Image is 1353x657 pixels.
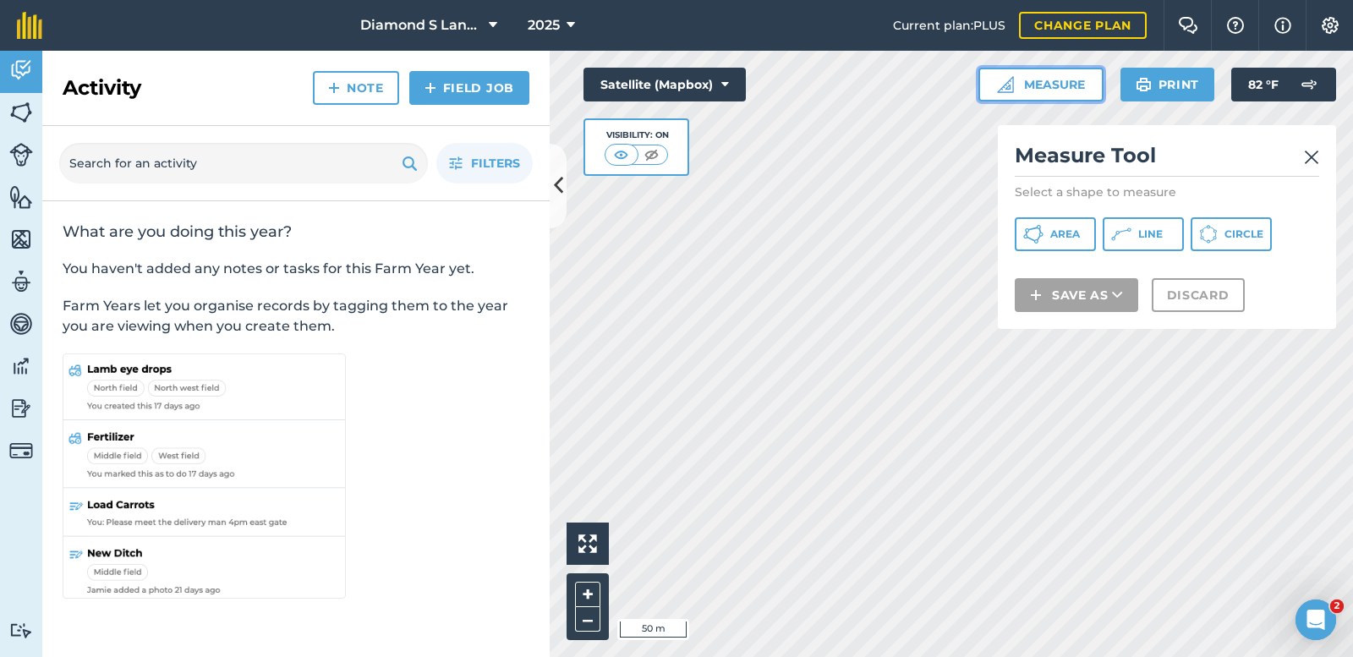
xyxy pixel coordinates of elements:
img: svg+xml;base64,PHN2ZyB4bWxucz0iaHR0cDovL3d3dy53My5vcmcvMjAwMC9zdmciIHdpZHRoPSIyMiIgaGVpZ2h0PSIzMC... [1304,147,1319,167]
button: – [575,607,600,632]
div: Visibility: On [605,129,669,142]
img: svg+xml;base64,PD94bWwgdmVyc2lvbj0iMS4wIiBlbmNvZGluZz0idXRmLTgiPz4KPCEtLSBHZW5lcmF0b3I6IEFkb2JlIE... [9,622,33,638]
span: Circle [1224,227,1263,241]
img: svg+xml;base64,PHN2ZyB4bWxucz0iaHR0cDovL3d3dy53My5vcmcvMjAwMC9zdmciIHdpZHRoPSIxOSIgaGVpZ2h0PSIyNC... [402,153,418,173]
a: Note [313,71,399,105]
img: Four arrows, one pointing top left, one top right, one bottom right and the last bottom left [578,534,597,553]
img: svg+xml;base64,PD94bWwgdmVyc2lvbj0iMS4wIiBlbmNvZGluZz0idXRmLTgiPz4KPCEtLSBHZW5lcmF0b3I6IEFkb2JlIE... [9,396,33,421]
h2: What are you doing this year? [63,222,529,242]
p: Farm Years let you organise records by tagging them to the year you are viewing when you create t... [63,296,529,337]
img: svg+xml;base64,PD94bWwgdmVyc2lvbj0iMS4wIiBlbmNvZGluZz0idXRmLTgiPz4KPCEtLSBHZW5lcmF0b3I6IEFkb2JlIE... [9,439,33,463]
img: svg+xml;base64,PHN2ZyB4bWxucz0iaHR0cDovL3d3dy53My5vcmcvMjAwMC9zdmciIHdpZHRoPSIxNCIgaGVpZ2h0PSIyNC... [328,78,340,98]
img: svg+xml;base64,PD94bWwgdmVyc2lvbj0iMS4wIiBlbmNvZGluZz0idXRmLTgiPz4KPCEtLSBHZW5lcmF0b3I6IEFkb2JlIE... [9,57,33,83]
img: fieldmargin Logo [17,12,42,39]
button: Line [1103,217,1184,251]
span: Area [1050,227,1080,241]
img: svg+xml;base64,PD94bWwgdmVyc2lvbj0iMS4wIiBlbmNvZGluZz0idXRmLTgiPz4KPCEtLSBHZW5lcmF0b3I6IEFkb2JlIE... [9,143,33,167]
button: Circle [1191,217,1272,251]
img: svg+xml;base64,PHN2ZyB4bWxucz0iaHR0cDovL3d3dy53My5vcmcvMjAwMC9zdmciIHdpZHRoPSIxNCIgaGVpZ2h0PSIyNC... [1030,285,1042,305]
img: A question mark icon [1225,17,1246,34]
img: svg+xml;base64,PHN2ZyB4bWxucz0iaHR0cDovL3d3dy53My5vcmcvMjAwMC9zdmciIHdpZHRoPSIxNyIgaGVpZ2h0PSIxNy... [1274,15,1291,36]
span: Filters [471,154,520,172]
button: Filters [436,143,533,183]
button: Measure [978,68,1104,101]
span: Diamond S Land and Cattle [360,15,482,36]
h2: Activity [63,74,141,101]
span: 82 ° F [1248,68,1279,101]
img: svg+xml;base64,PHN2ZyB4bWxucz0iaHR0cDovL3d3dy53My5vcmcvMjAwMC9zdmciIHdpZHRoPSIxOSIgaGVpZ2h0PSIyNC... [1136,74,1152,95]
img: svg+xml;base64,PD94bWwgdmVyc2lvbj0iMS4wIiBlbmNvZGluZz0idXRmLTgiPz4KPCEtLSBHZW5lcmF0b3I6IEFkb2JlIE... [9,353,33,379]
img: A cog icon [1320,17,1340,34]
span: 2 [1330,600,1344,613]
button: + [575,582,600,607]
img: svg+xml;base64,PHN2ZyB4bWxucz0iaHR0cDovL3d3dy53My5vcmcvMjAwMC9zdmciIHdpZHRoPSI1NiIgaGVpZ2h0PSI2MC... [9,184,33,210]
button: Area [1015,217,1096,251]
iframe: Intercom live chat [1295,600,1336,640]
button: Print [1120,68,1215,101]
span: Current plan : PLUS [893,16,1005,35]
button: Discard [1152,278,1245,312]
span: Line [1138,227,1163,241]
input: Search for an activity [59,143,428,183]
button: Save as [1015,278,1138,312]
img: svg+xml;base64,PHN2ZyB4bWxucz0iaHR0cDovL3d3dy53My5vcmcvMjAwMC9zdmciIHdpZHRoPSI1MCIgaGVpZ2h0PSI0MC... [611,146,632,163]
a: Field Job [409,71,529,105]
button: 82 °F [1231,68,1336,101]
img: svg+xml;base64,PHN2ZyB4bWxucz0iaHR0cDovL3d3dy53My5vcmcvMjAwMC9zdmciIHdpZHRoPSIxNCIgaGVpZ2h0PSIyNC... [425,78,436,98]
img: svg+xml;base64,PHN2ZyB4bWxucz0iaHR0cDovL3d3dy53My5vcmcvMjAwMC9zdmciIHdpZHRoPSI1MCIgaGVpZ2h0PSI0MC... [641,146,662,163]
img: Ruler icon [997,76,1014,93]
img: svg+xml;base64,PHN2ZyB4bWxucz0iaHR0cDovL3d3dy53My5vcmcvMjAwMC9zdmciIHdpZHRoPSI1NiIgaGVpZ2h0PSI2MC... [9,227,33,252]
img: svg+xml;base64,PD94bWwgdmVyc2lvbj0iMS4wIiBlbmNvZGluZz0idXRmLTgiPz4KPCEtLSBHZW5lcmF0b3I6IEFkb2JlIE... [1292,68,1326,101]
img: Two speech bubbles overlapping with the left bubble in the forefront [1178,17,1198,34]
p: Select a shape to measure [1015,183,1319,200]
p: You haven't added any notes or tasks for this Farm Year yet. [63,259,529,279]
a: Change plan [1019,12,1147,39]
img: svg+xml;base64,PHN2ZyB4bWxucz0iaHR0cDovL3d3dy53My5vcmcvMjAwMC9zdmciIHdpZHRoPSI1NiIgaGVpZ2h0PSI2MC... [9,100,33,125]
h2: Measure Tool [1015,142,1319,177]
span: 2025 [528,15,560,36]
img: svg+xml;base64,PD94bWwgdmVyc2lvbj0iMS4wIiBlbmNvZGluZz0idXRmLTgiPz4KPCEtLSBHZW5lcmF0b3I6IEFkb2JlIE... [9,269,33,294]
button: Satellite (Mapbox) [583,68,746,101]
img: svg+xml;base64,PD94bWwgdmVyc2lvbj0iMS4wIiBlbmNvZGluZz0idXRmLTgiPz4KPCEtLSBHZW5lcmF0b3I6IEFkb2JlIE... [9,311,33,337]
